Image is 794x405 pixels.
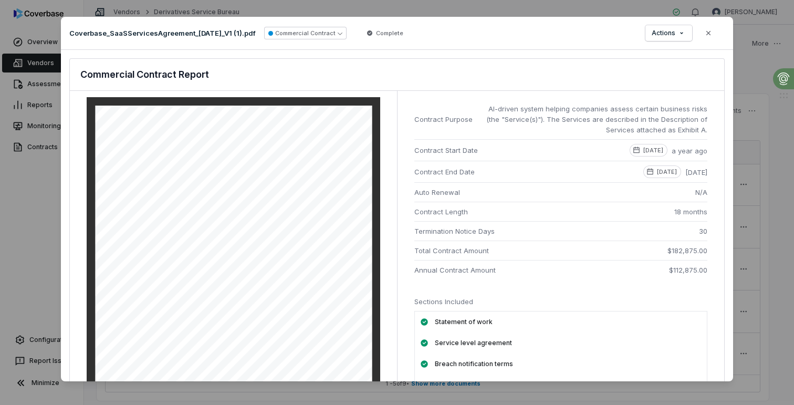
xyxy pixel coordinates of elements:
[674,206,707,217] span: 18 months
[435,381,510,389] label: Incident response times
[376,29,403,37] span: Complete
[685,167,707,178] span: [DATE]
[435,339,512,347] label: Service level agreement
[414,245,659,256] span: Total Contract Amount
[657,168,677,176] p: [DATE]
[699,226,707,236] span: 30
[414,297,473,306] span: Sections Included
[669,265,707,275] span: $112,875.00
[264,27,347,39] button: Commercial Contract
[435,318,493,326] label: Statement of work
[414,167,635,177] span: Contract End Date
[414,206,666,217] span: Contract Length
[414,145,621,155] span: Contract Start Date
[414,265,661,275] span: Annual Contract Amount
[695,187,707,198] div: N/A
[667,245,707,256] span: $182,875.00
[652,29,675,37] span: Actions
[672,146,707,156] span: a year ago
[645,25,692,41] button: Actions
[481,103,707,135] span: AI-driven system helping companies assess certain business risks (the "Service(s)"). The Services...
[80,67,209,82] h3: Commercial Contract Report
[414,187,687,198] span: Auto Renewal
[69,28,256,38] p: Coverbase_SaaSServicesAgreement_[DATE]_V1 (1).pdf
[435,360,513,368] label: Breach notification terms
[414,226,691,236] span: Termination Notice Days
[414,114,473,124] span: Contract Purpose
[643,146,663,154] p: [DATE]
